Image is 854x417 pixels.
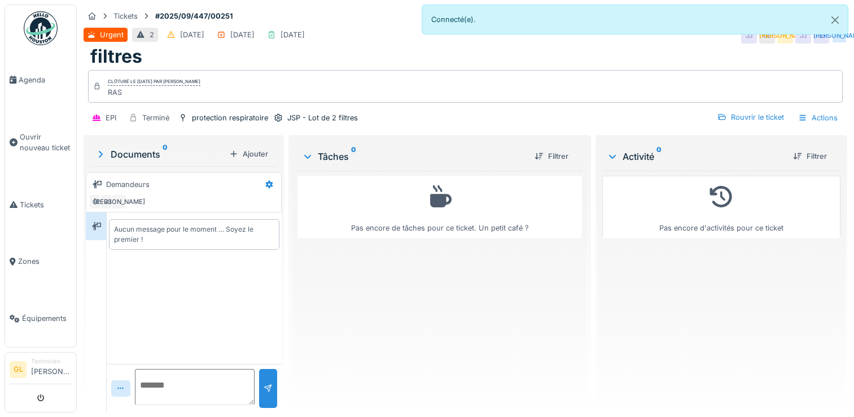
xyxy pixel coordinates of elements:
[151,11,238,21] strong: #2025/09/447/00251
[95,147,225,161] div: Documents
[230,29,255,40] div: [DATE]
[150,29,154,40] div: 2
[287,112,358,123] div: JSP - Lot de 2 filtres
[822,5,848,35] button: Close
[713,110,789,125] div: Rouvrir le ticket
[10,357,72,384] a: GL Technicien[PERSON_NAME]
[5,176,76,233] a: Tickets
[793,110,843,126] div: Actions
[225,146,273,162] div: Ajouter
[422,5,849,34] div: Connecté(e).
[20,132,72,153] span: Ouvrir nouveau ticket
[19,75,72,85] span: Agenda
[100,194,116,210] div: JJ
[113,11,138,21] div: Tickets
[100,29,124,40] div: Urgent
[777,28,793,44] div: [PERSON_NAME]
[607,150,784,163] div: Activité
[610,181,833,233] div: Pas encore d'activités pour ce ticket
[5,233,76,290] a: Zones
[305,181,575,233] div: Pas encore de tâches pour ce ticket. Un petit café ?
[656,150,662,163] sup: 0
[108,87,200,98] div: RAS
[106,179,150,190] div: Demandeurs
[24,11,58,45] img: Badge_color-CXgf-gQk.svg
[5,108,76,176] a: Ouvrir nouveau ticket
[192,112,268,123] div: protection respiratoire
[530,149,573,164] div: Filtrer
[90,46,142,67] h1: filtres
[5,51,76,108] a: Agenda
[281,29,305,40] div: [DATE]
[114,224,274,245] div: Aucun message pour le moment … Soyez le premier !
[89,194,104,210] div: GL
[831,28,847,44] div: [PERSON_NAME]
[741,28,757,44] div: JJ
[302,150,525,163] div: Tâches
[18,256,72,267] span: Zones
[789,149,831,164] div: Filtrer
[180,29,204,40] div: [DATE]
[22,313,72,324] span: Équipements
[795,28,811,44] div: JJ
[10,361,27,378] li: GL
[31,357,72,381] li: [PERSON_NAME]
[351,150,356,163] sup: 0
[106,112,116,123] div: EPI
[31,357,72,366] div: Technicien
[20,199,72,210] span: Tickets
[111,194,127,210] div: [PERSON_NAME]
[5,290,76,347] a: Équipements
[108,78,200,86] div: Clôturé le [DATE] par [PERSON_NAME]
[163,147,168,161] sup: 0
[142,112,169,123] div: Terminé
